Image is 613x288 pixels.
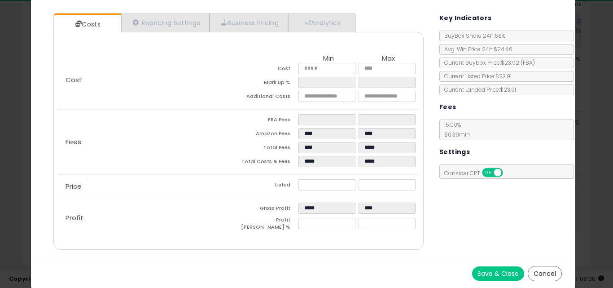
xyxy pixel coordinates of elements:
p: Profit [58,214,239,222]
span: ON [483,169,494,177]
p: Price [58,183,239,190]
span: Current Buybox Price: [440,59,535,66]
td: Total Costs & Fees [238,156,298,170]
td: Cost [238,63,298,77]
span: Current Listed Price: $23.91 [440,72,512,80]
span: $0.30 min [440,131,470,138]
p: Cost [58,76,239,84]
a: Business Pricing [210,13,288,32]
span: Consider CPT: [440,169,515,177]
th: Max [359,55,419,63]
h5: Key Indicators [439,13,492,24]
td: Listed [238,179,298,193]
td: Additional Costs [238,91,298,105]
th: Min [298,55,359,63]
p: Fees [58,138,239,146]
span: Current Landed Price: $23.91 [440,86,516,93]
td: FBA Fees [238,114,298,128]
td: Amazon Fees [238,128,298,142]
span: BuyBox Share 24h: 68% [440,32,505,40]
span: OFF [501,169,516,177]
button: Save & Close [472,266,524,281]
span: 15.00 % [440,121,470,138]
td: Gross Profit [238,203,298,217]
span: Avg. Win Price 24h: $24.46 [440,45,512,53]
a: Costs [54,15,120,33]
a: Repricing Settings [121,13,210,32]
td: Profit [PERSON_NAME] % [238,217,298,233]
td: Mark up % [238,77,298,91]
span: ( FBA ) [521,59,535,66]
button: Cancel [528,266,562,281]
span: $23.92 [501,59,535,66]
h5: Settings [439,146,470,158]
h5: Fees [439,102,456,113]
a: Analytics [288,13,355,32]
td: Total Fees [238,142,298,156]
